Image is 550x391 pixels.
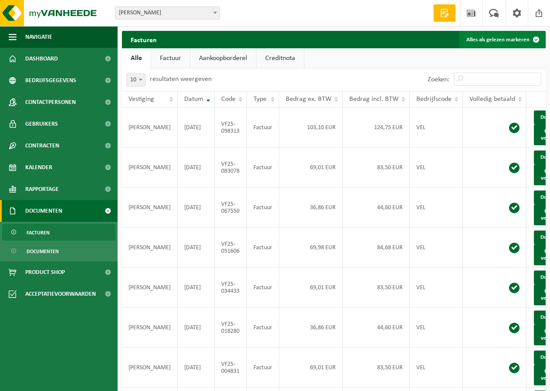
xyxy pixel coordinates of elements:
[416,96,452,103] span: Bedrijfscode
[25,157,52,178] span: Kalender
[2,224,115,241] a: Facturen
[126,74,145,87] span: 10
[343,147,410,187] td: 83,50 EUR
[122,267,178,307] td: [PERSON_NAME]
[253,96,267,103] span: Type
[247,267,279,307] td: Factuur
[247,147,279,187] td: Factuur
[343,107,410,147] td: 124,75 EUR
[27,243,59,260] span: Documenten
[150,76,212,83] label: resultaten weergeven
[343,187,410,227] td: 44,60 EUR
[178,227,215,267] td: [DATE]
[343,267,410,307] td: 83,50 EUR
[178,107,215,147] td: [DATE]
[151,48,190,68] a: Factuur
[247,227,279,267] td: Factuur
[247,107,279,147] td: Factuur
[286,96,331,103] span: Bedrag ex. BTW
[410,267,463,307] td: VEL
[25,261,65,283] span: Product Shop
[190,48,256,68] a: Aankoopborderel
[247,187,279,227] td: Factuur
[115,7,220,20] span: DECAESTECKER TANIA - VLAMERTINGE
[279,147,343,187] td: 69,01 EUR
[215,307,247,348] td: VF25-018280
[178,147,215,187] td: [DATE]
[343,227,410,267] td: 84,68 EUR
[122,348,178,388] td: [PERSON_NAME]
[459,31,545,48] button: Alles als gelezen markeren
[25,113,58,135] span: Gebruikers
[25,178,59,200] span: Rapportage
[343,348,410,388] td: 83,50 EUR
[122,227,178,267] td: [PERSON_NAME]
[122,48,151,68] a: Alle
[122,31,165,48] h2: Facturen
[215,267,247,307] td: VF25-034433
[279,187,343,227] td: 36,86 EUR
[279,348,343,388] td: 69,01 EUR
[279,307,343,348] td: 36,86 EUR
[115,7,219,19] span: DECAESTECKER TANIA - VLAMERTINGE
[25,135,59,157] span: Contracten
[349,96,398,103] span: Bedrag incl. BTW
[279,227,343,267] td: 69,98 EUR
[178,307,215,348] td: [DATE]
[221,96,236,103] span: Code
[247,348,279,388] td: Factuur
[25,200,62,222] span: Documenten
[122,147,178,187] td: [PERSON_NAME]
[215,227,247,267] td: VF25-051606
[215,348,247,388] td: VF25-004831
[410,348,463,388] td: VEL
[343,307,410,348] td: 44,60 EUR
[178,187,215,227] td: [DATE]
[25,26,52,48] span: Navigatie
[469,96,515,103] span: Volledig betaald
[410,147,463,187] td: VEL
[428,76,449,83] label: Zoeken:
[178,267,215,307] td: [DATE]
[215,107,247,147] td: VF25-098313
[128,96,154,103] span: Vestiging
[256,48,304,68] a: Creditnota
[410,107,463,147] td: VEL
[279,107,343,147] td: 103,10 EUR
[25,283,96,305] span: Acceptatievoorwaarden
[247,307,279,348] td: Factuur
[127,74,145,86] span: 10
[25,70,76,91] span: Bedrijfsgegevens
[410,227,463,267] td: VEL
[410,187,463,227] td: VEL
[184,96,203,103] span: Datum
[215,147,247,187] td: VF25-083078
[215,187,247,227] td: VF25-067550
[2,243,115,259] a: Documenten
[122,187,178,227] td: [PERSON_NAME]
[122,307,178,348] td: [PERSON_NAME]
[122,107,178,147] td: [PERSON_NAME]
[178,348,215,388] td: [DATE]
[27,224,50,241] span: Facturen
[25,91,76,113] span: Contactpersonen
[279,267,343,307] td: 69,01 EUR
[410,307,463,348] td: VEL
[25,48,58,70] span: Dashboard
